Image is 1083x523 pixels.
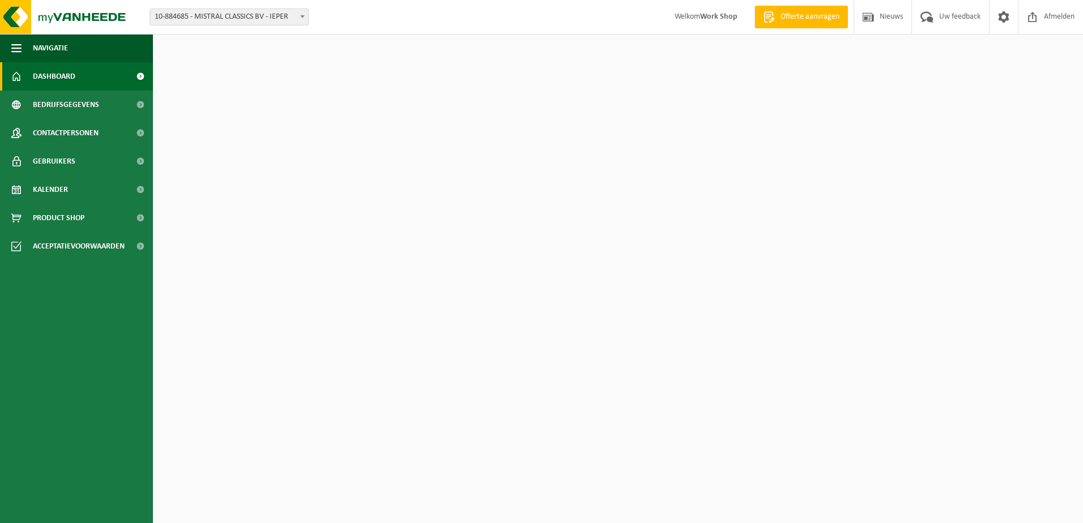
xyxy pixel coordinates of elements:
[754,6,848,28] a: Offerte aanvragen
[33,62,75,91] span: Dashboard
[33,232,125,260] span: Acceptatievoorwaarden
[33,91,99,119] span: Bedrijfsgegevens
[33,175,68,204] span: Kalender
[778,11,842,23] span: Offerte aanvragen
[33,34,68,62] span: Navigatie
[33,147,75,175] span: Gebruikers
[700,12,737,21] strong: Work Shop
[150,9,308,25] span: 10-884685 - MISTRAL CLASSICS BV - IEPER
[33,119,99,147] span: Contactpersonen
[33,204,84,232] span: Product Shop
[150,8,309,25] span: 10-884685 - MISTRAL CLASSICS BV - IEPER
